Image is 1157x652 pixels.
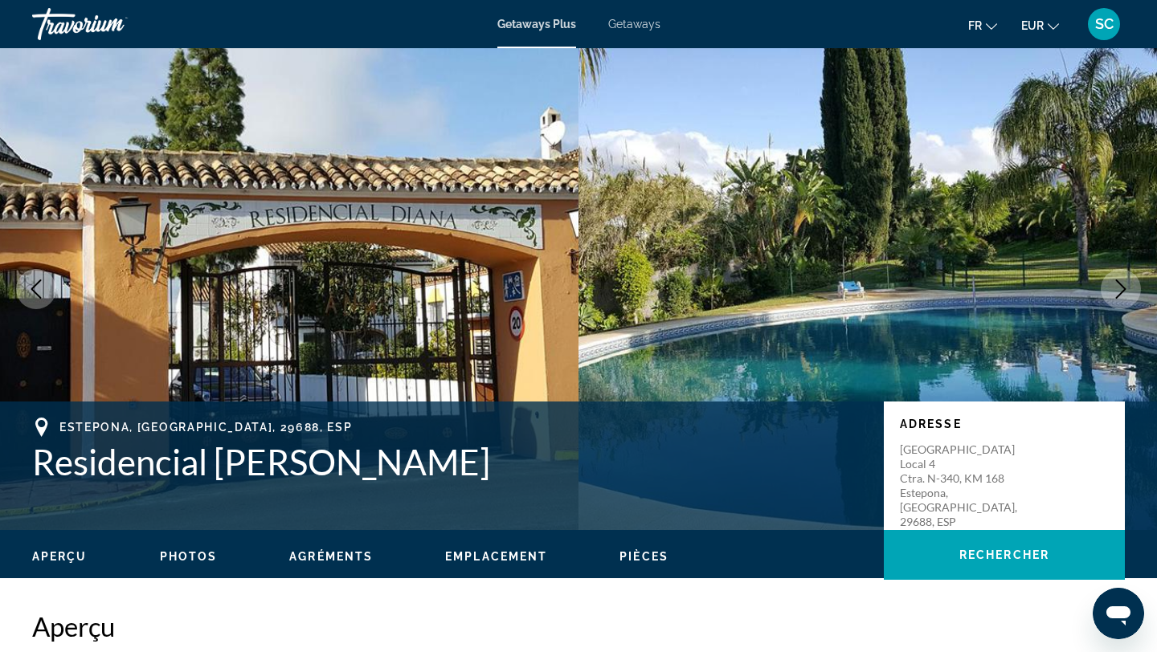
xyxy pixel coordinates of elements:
[32,3,193,45] a: Travorium
[968,19,982,32] span: fr
[1101,269,1141,309] button: Next image
[884,530,1125,580] button: Rechercher
[160,550,218,563] span: Photos
[289,549,373,564] button: Agréments
[32,441,868,483] h1: Residencial [PERSON_NAME]
[1095,16,1114,32] span: SC
[32,610,1125,642] h2: Aperçu
[900,442,1028,529] p: [GEOGRAPHIC_DATA] Local 4 Ctra. N-340, KM 168 Estepona, [GEOGRAPHIC_DATA], 29688, ESP
[16,269,56,309] button: Previous image
[1021,19,1044,32] span: EUR
[619,549,668,564] button: Pièces
[900,418,1109,430] p: Adresse
[608,18,660,31] a: Getaways
[445,550,547,563] span: Emplacement
[619,550,668,563] span: Pièces
[32,550,88,563] span: Aperçu
[497,18,576,31] a: Getaways Plus
[1093,588,1144,639] iframe: Bouton de lancement de la fenêtre de messagerie
[32,549,88,564] button: Aperçu
[959,548,1049,561] span: Rechercher
[968,14,997,37] button: Change language
[59,421,353,434] span: Estepona, [GEOGRAPHIC_DATA], 29688, ESP
[289,550,373,563] span: Agréments
[160,549,218,564] button: Photos
[1083,7,1125,41] button: User Menu
[1021,14,1059,37] button: Change currency
[445,549,547,564] button: Emplacement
